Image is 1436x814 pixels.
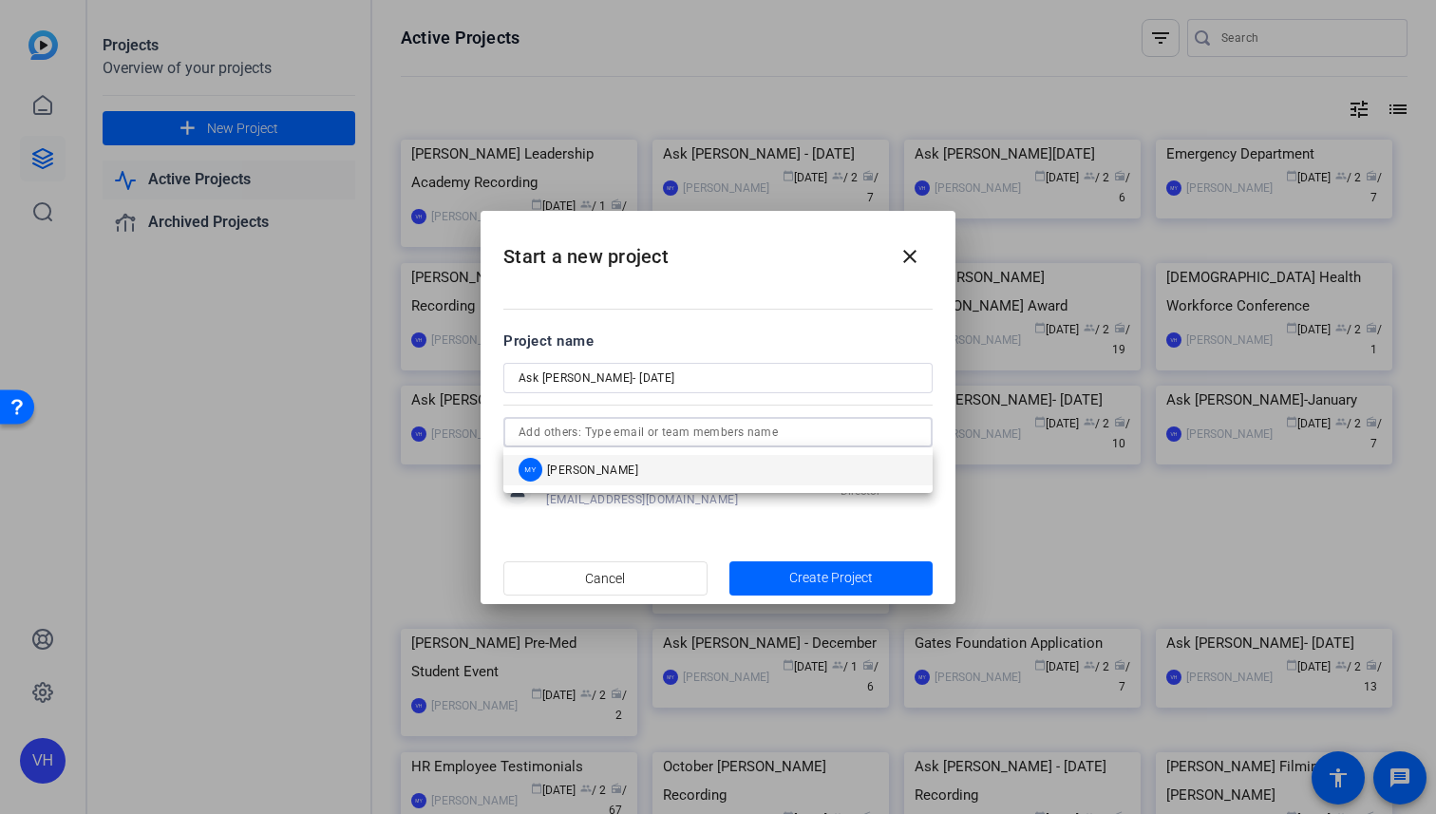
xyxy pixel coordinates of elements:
[789,568,873,588] span: Create Project
[481,211,955,288] h2: Start a new project
[729,561,934,596] button: Create Project
[503,561,708,596] button: Cancel
[898,245,921,268] mat-icon: close
[546,492,738,507] span: [EMAIL_ADDRESS][DOMAIN_NAME]
[503,331,933,351] div: Project name
[519,367,917,389] input: Enter Project Name
[519,421,917,444] input: Add others: Type email or team members name
[519,458,542,482] div: MY
[585,560,625,596] span: Cancel
[547,463,638,478] span: [PERSON_NAME]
